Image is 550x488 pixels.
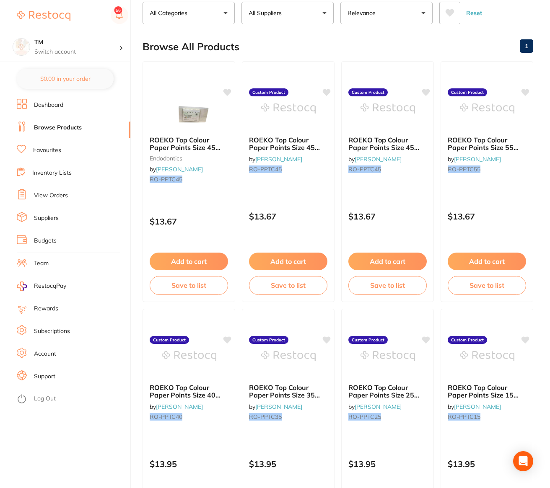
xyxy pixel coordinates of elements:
[249,383,320,407] span: ROEKO Top Colour Paper Points Size 35 Green Box of 200
[448,276,526,294] button: Save to list
[150,176,182,183] em: RO-PPTC45
[13,39,30,55] img: TM
[261,88,316,129] img: ROEKO Top Colour Paper Points Size 45 White Box of 120
[460,335,514,377] img: ROEKO Top Colour Paper Points Size 15 White Box of 200
[255,155,302,163] a: [PERSON_NAME]
[348,459,427,469] p: $13.95
[34,214,59,222] a: Suppliers
[348,383,419,407] span: ROEKO Top Colour Paper Points Size 25 Red Box of 200
[355,403,402,411] a: [PERSON_NAME]
[249,459,327,469] p: $13.95
[34,124,82,132] a: Browse Products
[348,136,419,160] span: ROEKO Top Colour Paper Points Size 45 White Box of 120
[348,88,388,97] label: Custom Product
[34,350,56,358] a: Account
[150,253,228,270] button: Add to cart
[448,136,519,160] span: ROEKO Top Colour Paper Points Size 55 Red Box of 120
[454,403,501,411] a: [PERSON_NAME]
[33,146,61,155] a: Favourites
[249,155,302,163] span: by
[340,2,433,24] button: Relevance
[348,212,427,221] p: $13.67
[150,136,228,152] b: ROEKO Top Colour Paper Points Size 45 White Box of 120
[464,2,485,24] button: Reset
[241,2,334,24] button: All Suppliers
[156,403,203,411] a: [PERSON_NAME]
[249,136,320,160] span: ROEKO Top Colour Paper Points Size 45 White Box of 120
[34,282,66,290] span: RestocqPay
[17,11,70,21] img: Restocq Logo
[34,259,49,268] a: Team
[249,9,285,17] p: All Suppliers
[448,88,487,97] label: Custom Product
[249,212,327,221] p: $13.67
[150,384,228,399] b: ROEKO Top Colour Paper Points Size 40 Black Box of 200
[249,403,302,411] span: by
[34,327,70,336] a: Subscriptions
[156,165,203,173] a: [PERSON_NAME]
[249,88,288,97] label: Custom Product
[348,253,427,270] button: Add to cart
[34,237,57,245] a: Budgets
[150,403,203,411] span: by
[448,413,480,421] em: RO-PPTC15
[150,383,221,407] span: ROEKO Top Colour Paper Points Size 40 Black Box of 200
[355,155,402,163] a: [PERSON_NAME]
[249,384,327,399] b: ROEKO Top Colour Paper Points Size 35 Green Box of 200
[34,305,58,313] a: Rewards
[261,335,316,377] img: ROEKO Top Colour Paper Points Size 35 Green Box of 200
[348,276,427,294] button: Save to list
[143,2,235,24] button: All Categories
[361,88,415,129] img: ROEKO Top Colour Paper Points Size 45 White Box of 120
[348,413,381,421] em: RO-PPTC25
[249,276,327,294] button: Save to list
[34,395,56,403] a: Log Out
[249,336,288,344] label: Custom Product
[17,6,70,26] a: Restocq Logo
[17,69,114,89] button: $0.00 in your order
[348,336,388,344] label: Custom Product
[249,165,282,173] em: RO-PPTC45
[150,459,228,469] p: $13.95
[34,372,55,381] a: Support
[34,38,119,46] h4: TM
[162,88,216,129] img: ROEKO Top Colour Paper Points Size 45 White Box of 120
[150,136,221,160] span: ROEKO Top Colour Paper Points Size 45 White Box of 120
[348,384,427,399] b: ROEKO Top Colour Paper Points Size 25 Red Box of 200
[150,155,228,162] small: endodontics
[150,413,182,421] em: RO-PPTC40
[34,191,68,200] a: View Orders
[348,136,427,152] b: ROEKO Top Colour Paper Points Size 45 White Box of 120
[448,459,526,469] p: $13.95
[150,276,228,294] button: Save to list
[17,281,27,291] img: RestocqPay
[448,165,480,173] em: RO-PPTC55
[17,281,66,291] a: RestocqPay
[520,38,533,54] a: 1
[249,413,282,421] em: RO-PPTC35
[255,403,302,411] a: [PERSON_NAME]
[361,335,415,377] img: ROEKO Top Colour Paper Points Size 25 Red Box of 200
[34,101,63,109] a: Dashboard
[348,9,379,17] p: Relevance
[249,253,327,270] button: Add to cart
[460,88,514,129] img: ROEKO Top Colour Paper Points Size 55 Red Box of 120
[448,383,519,407] span: ROEKO Top Colour Paper Points Size 15 White Box of 200
[448,384,526,399] b: ROEKO Top Colour Paper Points Size 15 White Box of 200
[448,155,501,163] span: by
[34,48,119,56] p: Switch account
[348,165,381,173] em: RO-PPTC45
[17,392,128,406] button: Log Out
[143,41,239,53] h2: Browse All Products
[448,336,487,344] label: Custom Product
[162,335,216,377] img: ROEKO Top Colour Paper Points Size 40 Black Box of 200
[454,155,501,163] a: [PERSON_NAME]
[150,217,228,226] p: $13.67
[150,165,203,173] span: by
[348,155,402,163] span: by
[448,253,526,270] button: Add to cart
[150,9,191,17] p: All Categories
[150,336,189,344] label: Custom Product
[32,169,72,177] a: Inventory Lists
[448,212,526,221] p: $13.67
